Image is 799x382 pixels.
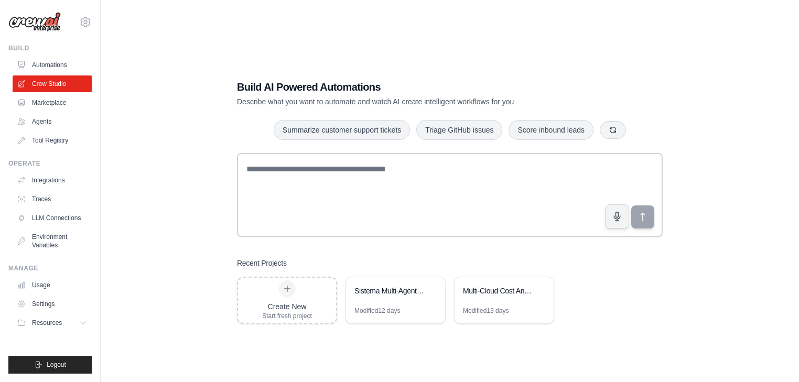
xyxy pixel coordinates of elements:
[8,159,92,168] div: Operate
[13,210,92,226] a: LLM Connections
[416,120,502,140] button: Triage GitHub issues
[237,80,589,94] h1: Build AI Powered Automations
[237,258,287,268] h3: Recent Projects
[274,120,410,140] button: Summarize customer support tickets
[8,12,61,32] img: Logo
[32,319,62,327] span: Resources
[13,277,92,293] a: Usage
[262,312,312,320] div: Start fresh project
[13,57,92,73] a: Automations
[509,120,593,140] button: Score inbound leads
[13,172,92,189] a: Integrations
[13,132,92,149] a: Tool Registry
[13,314,92,331] button: Resources
[13,296,92,312] a: Settings
[13,94,92,111] a: Marketplace
[354,307,400,315] div: Modified 12 days
[8,356,92,374] button: Logout
[600,121,626,139] button: Get new suggestions
[463,307,509,315] div: Modified 13 days
[237,96,589,107] p: Describe what you want to automate and watch AI create intelligent workflows for you
[463,286,535,296] div: Multi-Cloud Cost Analysis System
[8,44,92,52] div: Build
[13,191,92,208] a: Traces
[262,301,312,312] div: Create New
[13,75,92,92] a: Crew Studio
[605,204,629,228] button: Click to speak your automation idea
[47,361,66,369] span: Logout
[8,264,92,272] div: Manage
[13,113,92,130] a: Agents
[354,286,426,296] div: Sistema Multi-Agentes Cloud Comparativo AWS vs GCP
[13,228,92,254] a: Environment Variables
